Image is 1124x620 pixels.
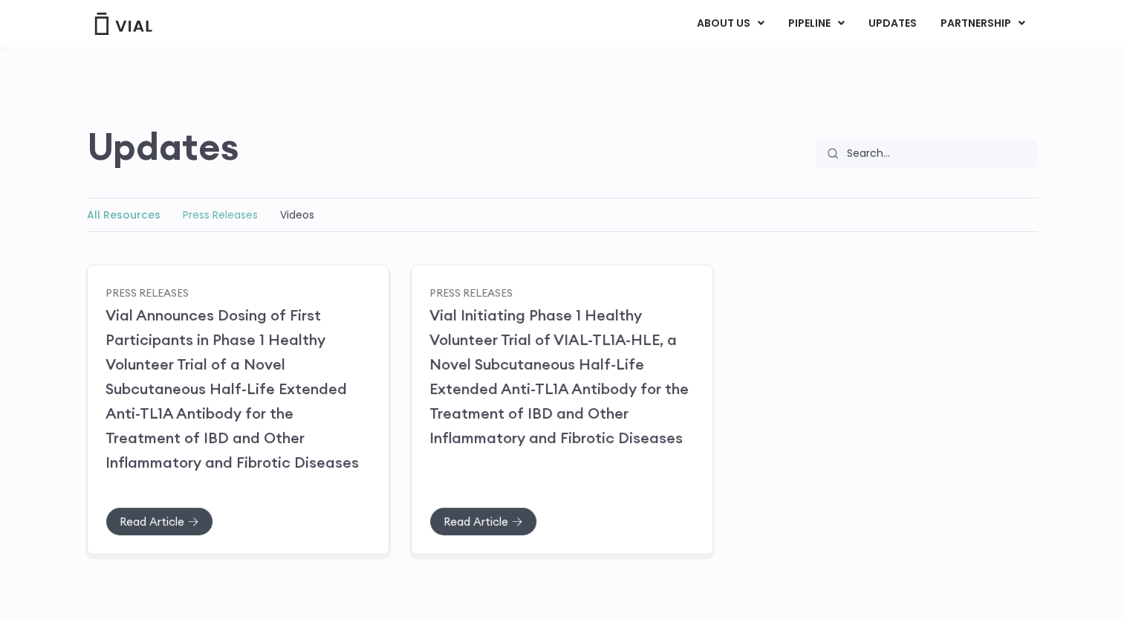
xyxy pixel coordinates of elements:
[87,207,160,222] a: All Resources
[928,11,1036,36] a: PARTNERSHIPMenu Toggle
[120,516,184,527] span: Read Article
[105,507,213,536] a: Read Article
[444,516,508,527] span: Read Article
[429,306,689,447] a: Vial Initiating Phase 1 Healthy Volunteer Trial of VIAL-TL1A-HLE, a Novel Subcutaneous Half-Life ...
[94,13,153,35] img: Vial Logo
[87,125,239,168] h2: Updates
[838,140,1038,168] input: Search...
[684,11,775,36] a: ABOUT USMenu Toggle
[280,207,314,222] a: Videos
[105,306,359,471] a: Vial Announces Dosing of First Participants in Phase 1 Healthy Volunteer Trial of a Novel Subcuta...
[183,207,258,222] a: Press Releases
[856,11,927,36] a: UPDATES
[429,507,537,536] a: Read Article
[776,11,855,36] a: PIPELINEMenu Toggle
[429,285,513,299] a: Press Releases
[105,285,189,299] a: Press Releases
